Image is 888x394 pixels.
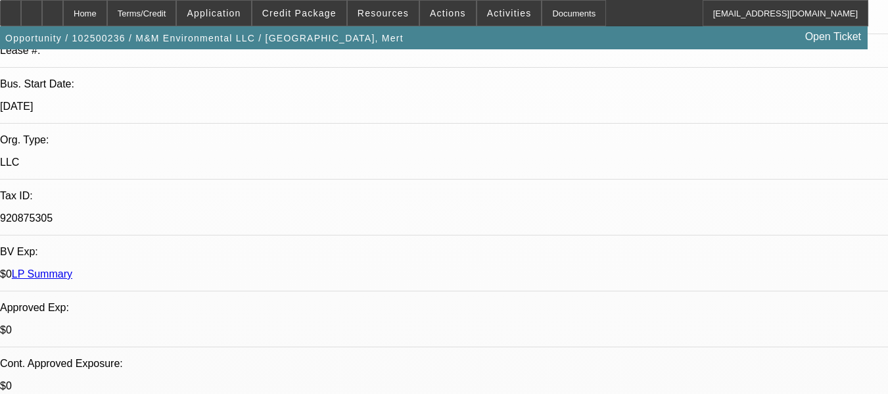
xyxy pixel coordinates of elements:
[187,8,241,18] span: Application
[262,8,337,18] span: Credit Package
[12,268,72,280] a: LP Summary
[420,1,476,26] button: Actions
[358,8,409,18] span: Resources
[800,26,866,48] a: Open Ticket
[5,33,404,43] span: Opportunity / 102500236 / M&M Environmental LLC / [GEOGRAPHIC_DATA], Mert
[487,8,532,18] span: Activities
[430,8,466,18] span: Actions
[477,1,542,26] button: Activities
[348,1,419,26] button: Resources
[177,1,250,26] button: Application
[252,1,346,26] button: Credit Package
